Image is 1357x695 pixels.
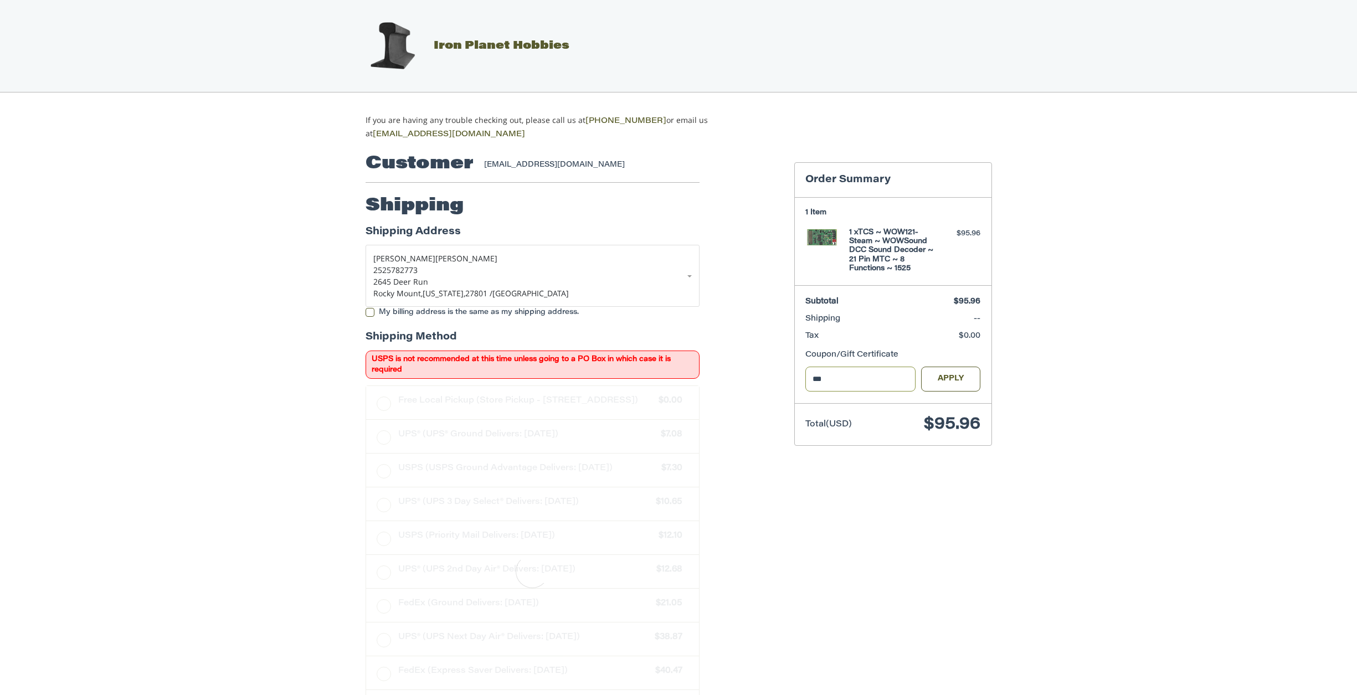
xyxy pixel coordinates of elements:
span: 2645 Deer Run [373,276,428,287]
button: Apply [921,367,981,392]
h4: 1 x TCS ~ WOW121-Steam ~ WOWSound DCC Sound Decoder ~ 21 Pin MTC ~ 8 Functions ~ 1525 [849,228,934,273]
legend: Shipping Method [366,330,457,351]
span: $0.00 [959,332,980,340]
img: Iron Planet Hobbies [364,18,420,74]
h3: 1 Item [805,208,980,217]
a: Iron Planet Hobbies [353,40,569,52]
span: Subtotal [805,298,839,306]
a: [EMAIL_ADDRESS][DOMAIN_NAME] [373,131,525,138]
span: Tax [805,332,819,340]
h2: Shipping [366,195,464,217]
span: -- [974,315,980,323]
label: My billing address is the same as my shipping address. [366,308,700,317]
span: Rocky Mount, [373,288,423,298]
div: [EMAIL_ADDRESS][DOMAIN_NAME] [484,159,688,171]
a: Enter or select a different address [366,245,700,307]
span: $95.96 [924,416,980,433]
p: If you are having any trouble checking out, please call us at or email us at [366,114,743,141]
span: USPS is not recommended at this time unless going to a PO Box in which case it is required [366,351,700,379]
div: Coupon/Gift Certificate [805,349,980,361]
span: Total (USD) [805,420,852,429]
span: Shipping [805,315,840,323]
div: $95.96 [937,228,980,239]
span: Iron Planet Hobbies [434,40,569,52]
span: 27801 / [465,288,492,298]
span: $95.96 [954,298,980,306]
span: [US_STATE], [423,288,465,298]
span: [PERSON_NAME] [435,253,497,264]
h2: Customer [366,153,474,175]
legend: Shipping Address [366,225,461,245]
input: Gift Certificate or Coupon Code [805,367,916,392]
a: [PHONE_NUMBER] [585,117,666,125]
span: [PERSON_NAME] [373,253,435,264]
span: [GEOGRAPHIC_DATA] [492,288,569,298]
h3: Order Summary [805,174,980,187]
span: 2525782773 [373,265,418,275]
